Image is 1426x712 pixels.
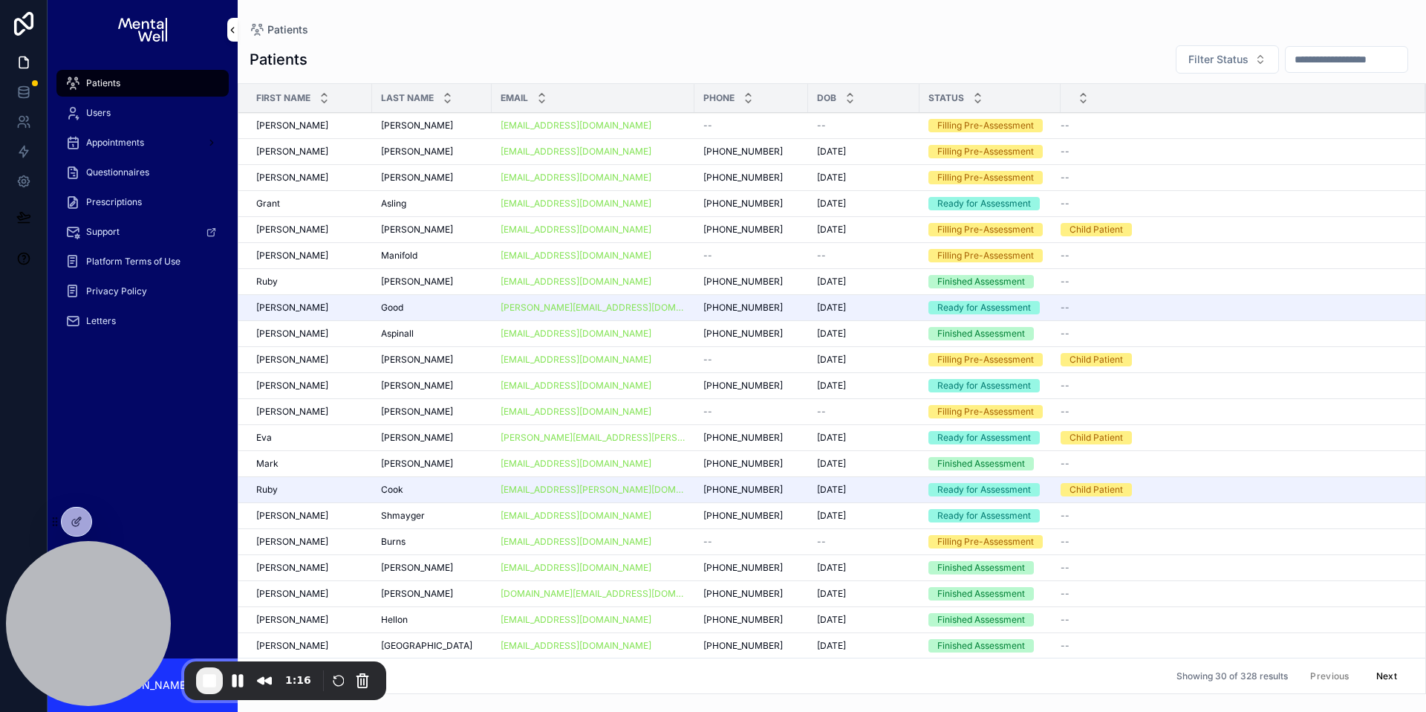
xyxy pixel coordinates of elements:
[928,119,1052,132] a: Filling Pre-Assessment
[1061,380,1069,392] span: --
[1061,353,1407,366] a: Child Patient
[817,302,846,314] span: [DATE]
[817,302,911,314] a: [DATE]
[817,380,911,392] a: [DATE]
[703,588,799,600] a: [PHONE_NUMBER]
[256,302,328,314] span: [PERSON_NAME]
[703,224,783,236] span: [PHONE_NUMBER]
[501,120,686,132] a: [EMAIL_ADDRESS][DOMAIN_NAME]
[817,510,846,522] span: [DATE]
[501,536,686,548] a: [EMAIL_ADDRESS][DOMAIN_NAME]
[703,120,712,132] span: --
[1061,328,1407,340] a: --
[381,172,453,184] span: [PERSON_NAME]
[703,380,783,392] span: [PHONE_NUMBER]
[703,562,783,574] span: [PHONE_NUMBER]
[1061,172,1407,184] a: --
[256,276,278,288] span: Ruby
[1061,431,1407,444] a: Child Patient
[937,249,1034,262] div: Filling Pre-Assessment
[381,588,483,600] a: [PERSON_NAME]
[817,380,846,392] span: [DATE]
[937,327,1025,340] div: Finished Assessment
[1061,276,1407,288] a: --
[817,432,846,444] span: [DATE]
[1061,562,1407,574] a: --
[501,614,686,626] a: [EMAIL_ADDRESS][DOMAIN_NAME]
[86,196,142,208] span: Prescriptions
[256,120,328,132] span: [PERSON_NAME]
[381,406,483,418] a: [PERSON_NAME]
[1061,302,1407,314] a: --
[256,380,363,392] a: [PERSON_NAME]
[256,198,280,210] span: Grant
[817,276,911,288] a: [DATE]
[501,510,651,522] a: [EMAIL_ADDRESS][DOMAIN_NAME]
[1061,588,1407,600] a: --
[501,484,686,496] a: [EMAIL_ADDRESS][PERSON_NAME][DOMAIN_NAME]
[256,172,328,184] span: [PERSON_NAME]
[703,588,783,600] span: [PHONE_NUMBER]
[928,275,1052,288] a: Finished Assessment
[703,172,799,184] a: [PHONE_NUMBER]
[817,146,911,158] a: [DATE]
[501,198,651,210] a: [EMAIL_ADDRESS][DOMAIN_NAME]
[381,614,408,626] span: Hellon
[501,198,686,210] a: [EMAIL_ADDRESS][DOMAIN_NAME]
[381,302,403,314] span: Good
[928,613,1052,627] a: Finished Assessment
[381,458,453,470] span: [PERSON_NAME]
[86,285,147,297] span: Privacy Policy
[817,510,911,522] a: [DATE]
[1061,562,1069,574] span: --
[703,302,783,314] span: [PHONE_NUMBER]
[937,197,1031,210] div: Ready for Assessment
[501,380,651,392] a: [EMAIL_ADDRESS][DOMAIN_NAME]
[501,172,651,184] a: [EMAIL_ADDRESS][DOMAIN_NAME]
[937,223,1034,236] div: Filling Pre-Assessment
[1061,276,1069,288] span: --
[256,588,363,600] a: [PERSON_NAME]
[381,588,453,600] span: [PERSON_NAME]
[1176,45,1279,74] button: Select Button
[256,458,279,470] span: Mark
[501,172,686,184] a: [EMAIL_ADDRESS][DOMAIN_NAME]
[56,189,229,216] a: Prescriptions
[928,509,1052,522] a: Ready for Assessment
[703,328,783,340] span: [PHONE_NUMBER]
[256,302,363,314] a: [PERSON_NAME]
[56,219,229,245] a: Support
[1061,223,1407,236] a: Child Patient
[703,536,712,548] span: --
[1061,536,1069,548] span: --
[256,120,363,132] a: [PERSON_NAME]
[817,562,911,574] a: [DATE]
[256,432,363,444] a: Eva
[817,250,911,262] a: --
[381,354,453,366] span: [PERSON_NAME]
[501,302,686,314] a: [PERSON_NAME][EMAIL_ADDRESS][DOMAIN_NAME]
[937,535,1034,548] div: Filling Pre-Assessment
[817,432,911,444] a: [DATE]
[1061,483,1407,496] a: Child Patient
[1061,588,1069,600] span: --
[817,458,846,470] span: [DATE]
[56,100,229,126] a: Users
[937,119,1034,132] div: Filling Pre-Assessment
[1061,406,1069,418] span: --
[1061,120,1069,132] span: --
[381,354,483,366] a: [PERSON_NAME]
[937,353,1034,366] div: Filling Pre-Assessment
[703,484,783,496] span: [PHONE_NUMBER]
[381,484,483,496] a: Cook
[86,77,120,89] span: Patients
[501,458,686,470] a: [EMAIL_ADDRESS][DOMAIN_NAME]
[928,353,1052,366] a: Filling Pre-Assessment
[501,562,686,574] a: [EMAIL_ADDRESS][DOMAIN_NAME]
[703,198,799,210] a: [PHONE_NUMBER]
[256,146,328,158] span: [PERSON_NAME]
[703,276,799,288] a: [PHONE_NUMBER]
[381,276,453,288] span: [PERSON_NAME]
[1061,172,1069,184] span: --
